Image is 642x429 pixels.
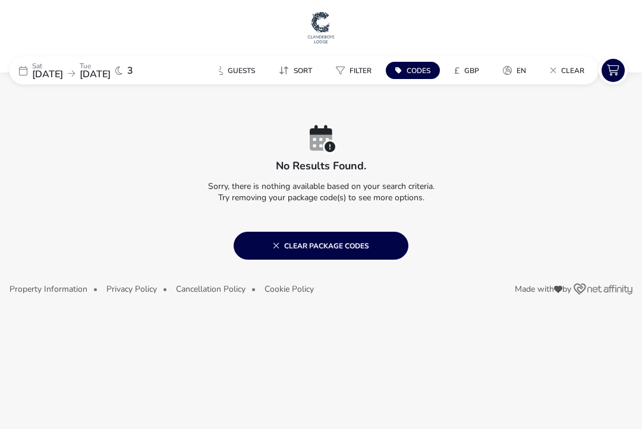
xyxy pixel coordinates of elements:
[32,68,63,81] span: [DATE]
[10,171,632,208] p: Sorry, there is nothing available based on your search criteria. Try removing your package code(s...
[80,62,111,70] p: Tue
[445,62,493,79] naf-pibe-menu-bar-item: £GBP
[206,62,265,79] button: Guests
[493,62,536,79] button: en
[561,66,584,75] span: Clear
[234,232,408,260] button: Clear package codes
[540,62,594,79] button: Clear
[464,66,479,75] span: GBP
[493,62,540,79] naf-pibe-menu-bar-item: en
[206,62,269,79] naf-pibe-menu-bar-item: Guests
[326,62,386,79] naf-pibe-menu-bar-item: Filter
[269,62,322,79] button: Sort
[106,285,157,294] button: Privacy Policy
[80,68,111,81] span: [DATE]
[515,285,571,294] span: Made with by
[306,10,336,45] img: Main Website
[386,62,440,79] button: Codes
[269,62,326,79] naf-pibe-menu-bar-item: Sort
[127,66,133,75] span: 3
[386,62,445,79] naf-pibe-menu-bar-item: Codes
[228,66,255,75] span: Guests
[32,62,63,70] p: Sat
[350,66,372,75] span: Filter
[407,66,430,75] span: Codes
[265,285,314,294] button: Cookie Policy
[445,62,489,79] button: £GBP
[517,66,526,75] span: en
[176,285,246,294] button: Cancellation Policy
[273,241,369,250] span: Clear package codes
[540,62,599,79] naf-pibe-menu-bar-item: Clear
[454,65,460,77] i: £
[276,159,366,173] h2: No results found.
[294,66,312,75] span: Sort
[10,285,87,294] button: Property Information
[326,62,381,79] button: Filter
[10,56,188,84] div: Sat[DATE]Tue[DATE]3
